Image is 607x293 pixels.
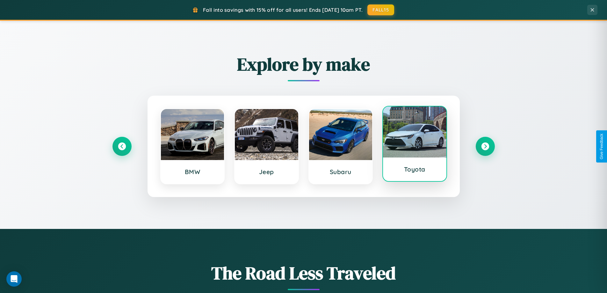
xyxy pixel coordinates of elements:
button: FALL15 [367,4,394,15]
h3: Toyota [389,165,440,173]
h1: The Road Less Traveled [112,261,495,285]
span: Fall into savings with 15% off for all users! Ends [DATE] 10am PT. [203,7,363,13]
h3: Jeep [241,168,292,176]
h2: Explore by make [112,52,495,77]
h3: BMW [167,168,218,176]
h3: Subaru [315,168,366,176]
div: Open Intercom Messenger [6,271,22,287]
div: Give Feedback [599,134,604,159]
